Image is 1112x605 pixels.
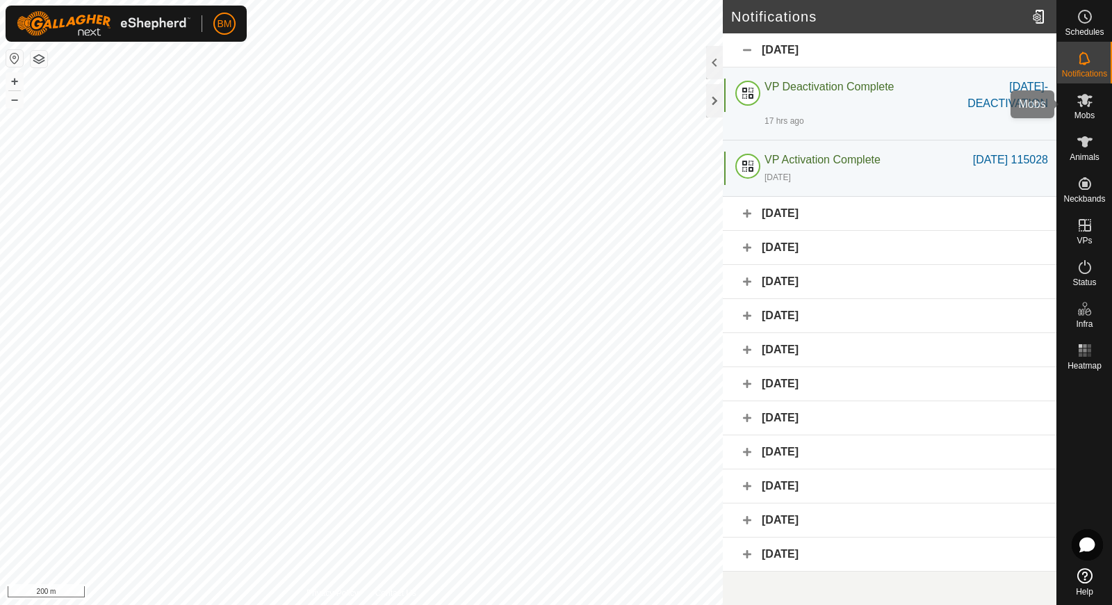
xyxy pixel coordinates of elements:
[723,401,1056,435] div: [DATE]
[764,115,804,127] div: 17 hrs ago
[1062,70,1107,78] span: Notifications
[218,17,232,31] span: BM
[1076,320,1093,328] span: Infra
[1077,236,1092,245] span: VPs
[375,587,416,599] a: Contact Us
[723,367,1056,401] div: [DATE]
[6,50,23,67] button: Reset Map
[764,81,894,92] span: VP Deactivation Complete
[723,265,1056,299] div: [DATE]
[764,171,791,184] div: [DATE]
[1057,563,1112,602] a: Help
[723,33,1056,67] div: [DATE]
[935,79,1048,112] div: [DATE]-DEACTIVATION
[723,231,1056,265] div: [DATE]
[731,8,1027,25] h2: Notifications
[31,51,47,67] button: Map Layers
[306,587,359,599] a: Privacy Policy
[6,91,23,108] button: –
[1070,153,1099,161] span: Animals
[764,154,881,166] span: VP Activation Complete
[723,503,1056,538] div: [DATE]
[723,435,1056,469] div: [DATE]
[1076,588,1093,596] span: Help
[723,197,1056,231] div: [DATE]
[1063,195,1105,203] span: Neckbands
[17,11,190,36] img: Gallagher Logo
[723,333,1056,367] div: [DATE]
[723,469,1056,503] div: [DATE]
[1065,28,1104,36] span: Schedules
[1072,278,1096,287] span: Status
[6,73,23,90] button: +
[723,538,1056,572] div: [DATE]
[723,299,1056,333] div: [DATE]
[973,152,1048,168] div: [DATE] 115028
[1068,362,1102,370] span: Heatmap
[1074,111,1095,120] span: Mobs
